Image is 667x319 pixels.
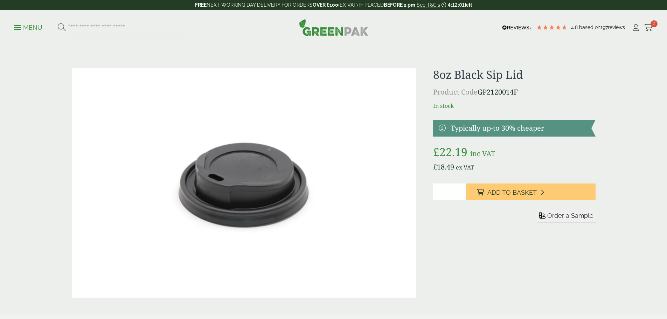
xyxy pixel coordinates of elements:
strong: OVER £100 [313,2,338,8]
span: Product Code [433,87,478,97]
p: GP2120014F [433,87,595,97]
span: Based on [579,25,600,30]
span: Order a Sample [547,212,593,219]
span: 197 [600,25,608,30]
button: Add to Basket [466,183,596,200]
span: £ [433,144,439,159]
strong: FREE [195,2,207,8]
span: ex VAT [456,164,474,171]
img: 8oz Black Sip Lid [72,68,417,298]
p: In stock [433,102,595,110]
span: left [465,2,472,8]
a: See T&C's [417,2,440,8]
img: REVIEWS.io [502,25,533,30]
i: My Account [631,24,640,31]
img: GreenPak Supplies [299,19,368,36]
span: 0 [651,20,658,27]
a: Menu [14,23,42,30]
span: £ [433,162,437,172]
span: 4:12:01 [448,2,465,8]
span: inc VAT [470,149,495,158]
bdi: 22.19 [433,144,467,159]
h1: 8oz Black Sip Lid [433,68,595,81]
strong: BEFORE 2 pm [384,2,415,8]
span: reviews [608,25,625,30]
p: Menu [14,23,42,32]
span: 4.8 [571,25,579,30]
i: Cart [644,24,653,31]
div: 4.79 Stars [536,24,568,30]
button: Order a Sample [537,211,596,222]
a: 0 [644,22,653,33]
bdi: 18.49 [433,162,454,172]
span: Add to Basket [487,189,537,196]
